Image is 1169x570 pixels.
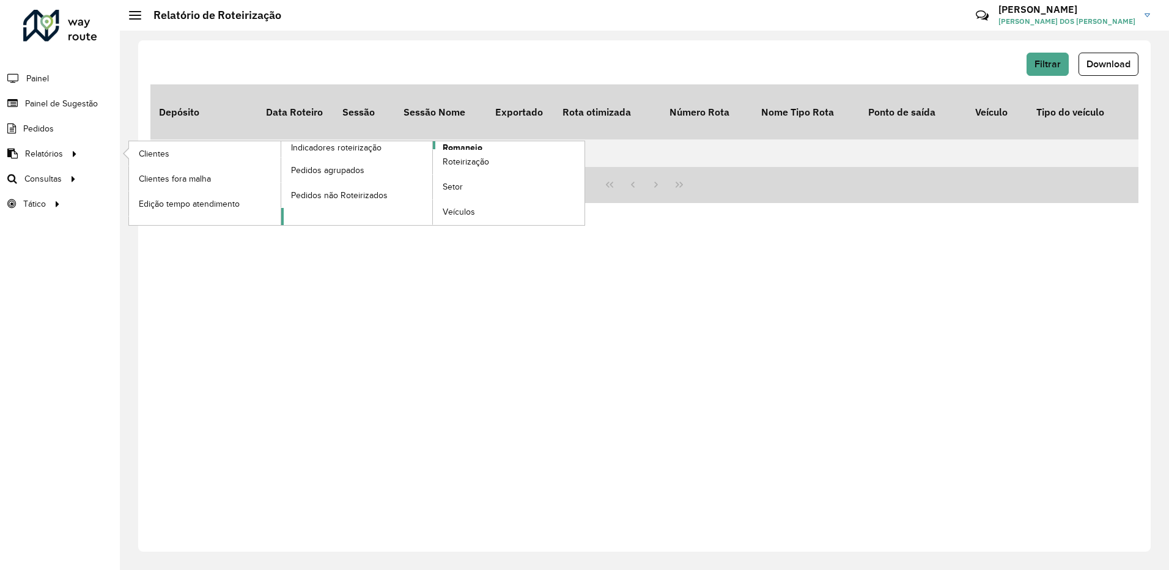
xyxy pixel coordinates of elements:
span: Setor [443,180,463,193]
th: Tipo do veículo [1028,84,1135,139]
th: Veículo [967,84,1028,139]
th: Exportado [487,84,554,139]
h3: [PERSON_NAME] [998,4,1135,15]
span: Clientes [139,147,169,160]
span: Relatórios [25,147,63,160]
button: Filtrar [1027,53,1069,76]
h2: Relatório de Roteirização [141,9,281,22]
span: Roteirização [443,155,489,168]
th: Rota otimizada [554,84,661,139]
span: [PERSON_NAME] DOS [PERSON_NAME] [998,16,1135,27]
a: Pedidos não Roteirizados [281,183,433,207]
a: Romaneio [281,141,585,225]
span: Pedidos agrupados [291,164,364,177]
a: Roteirização [433,150,584,174]
span: Edição tempo atendimento [139,198,240,210]
span: Clientes fora malha [139,172,211,185]
th: Data Roteiro [257,84,334,139]
span: Veículos [443,205,475,218]
button: Download [1079,53,1138,76]
span: Download [1086,59,1130,69]
th: Sessão Nome [395,84,487,139]
span: Pedidos [23,122,54,135]
span: Filtrar [1034,59,1061,69]
a: Contato Rápido [969,2,995,29]
span: Romaneio [443,141,482,154]
span: Painel de Sugestão [25,97,98,110]
a: Edição tempo atendimento [129,191,281,216]
th: Nome Tipo Rota [753,84,860,139]
th: Depósito [150,84,257,139]
a: Veículos [433,200,584,224]
a: Clientes [129,141,281,166]
span: Consultas [24,172,62,185]
a: Pedidos agrupados [281,158,433,182]
th: Sessão [334,84,395,139]
a: Indicadores roteirização [129,141,433,225]
th: Número Rota [661,84,753,139]
span: Tático [23,198,46,210]
a: Setor [433,175,584,199]
a: Clientes fora malha [129,166,281,191]
span: Painel [26,72,49,85]
th: Ponto de saída [860,84,967,139]
span: Indicadores roteirização [291,141,382,154]
span: Pedidos não Roteirizados [291,189,388,202]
